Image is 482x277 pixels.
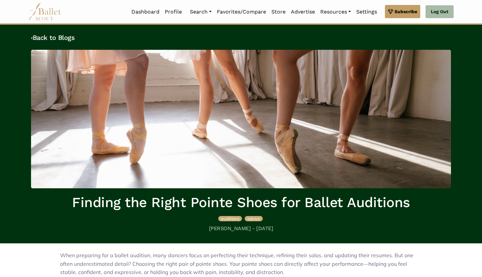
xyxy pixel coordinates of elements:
span: Subscribe [395,8,417,15]
a: auditions [218,215,243,222]
a: Log Out [426,5,454,18]
a: Subscribe [385,5,420,18]
span: advice [247,216,260,221]
a: Favorites/Compare [214,5,269,19]
h1: Finding the Right Pointe Shoes for Ballet Auditions [31,194,451,212]
img: gem.svg [388,8,393,15]
a: Dashboard [129,5,162,19]
span: When preparing for a ballet audition, many dancers focus on perfecting their technique, refining ... [60,252,413,275]
img: header_image.img [31,50,451,188]
a: Settings [354,5,380,19]
a: Advertise [288,5,318,19]
a: Store [269,5,288,19]
a: Profile [162,5,185,19]
a: Search [187,5,214,19]
code: ‹ [31,33,33,42]
a: ‹Back to Blogs [31,34,75,42]
h5: [PERSON_NAME] - [DATE] [31,225,451,232]
a: Resources [318,5,354,19]
a: advice [245,215,263,222]
span: auditions [221,216,239,221]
